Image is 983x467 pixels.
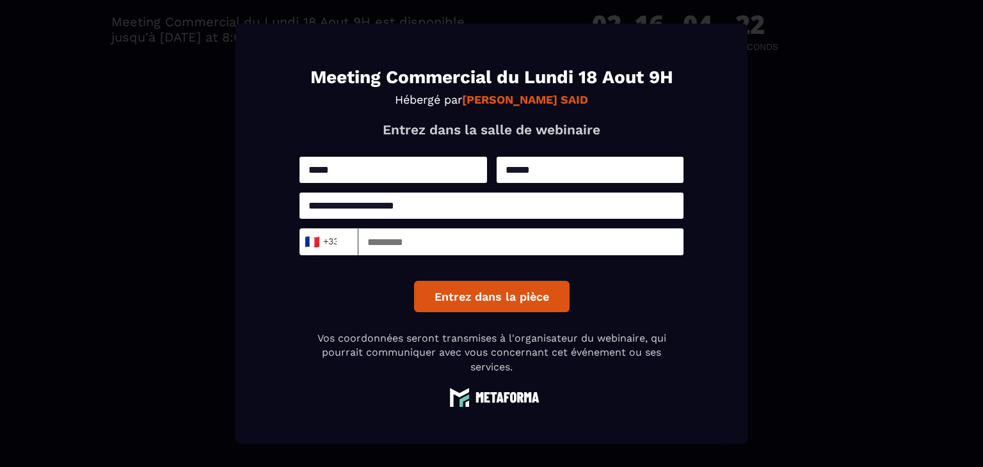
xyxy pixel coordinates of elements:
p: Entrez dans la salle de webinaire [300,122,683,138]
button: Entrez dans la pièce [414,281,570,312]
div: Search for option [300,228,358,255]
p: Vos coordonnées seront transmises à l'organisateur du webinaire, qui pourrait communiquer avec vo... [300,331,683,374]
input: Search for option [337,232,347,251]
strong: [PERSON_NAME] SAID [462,93,588,106]
h1: Meeting Commercial du Lundi 18 Aout 9H [300,68,683,86]
span: +33 [308,233,335,251]
img: logo [444,387,539,407]
p: Hébergé par [300,93,683,106]
span: 🇫🇷 [304,233,320,251]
